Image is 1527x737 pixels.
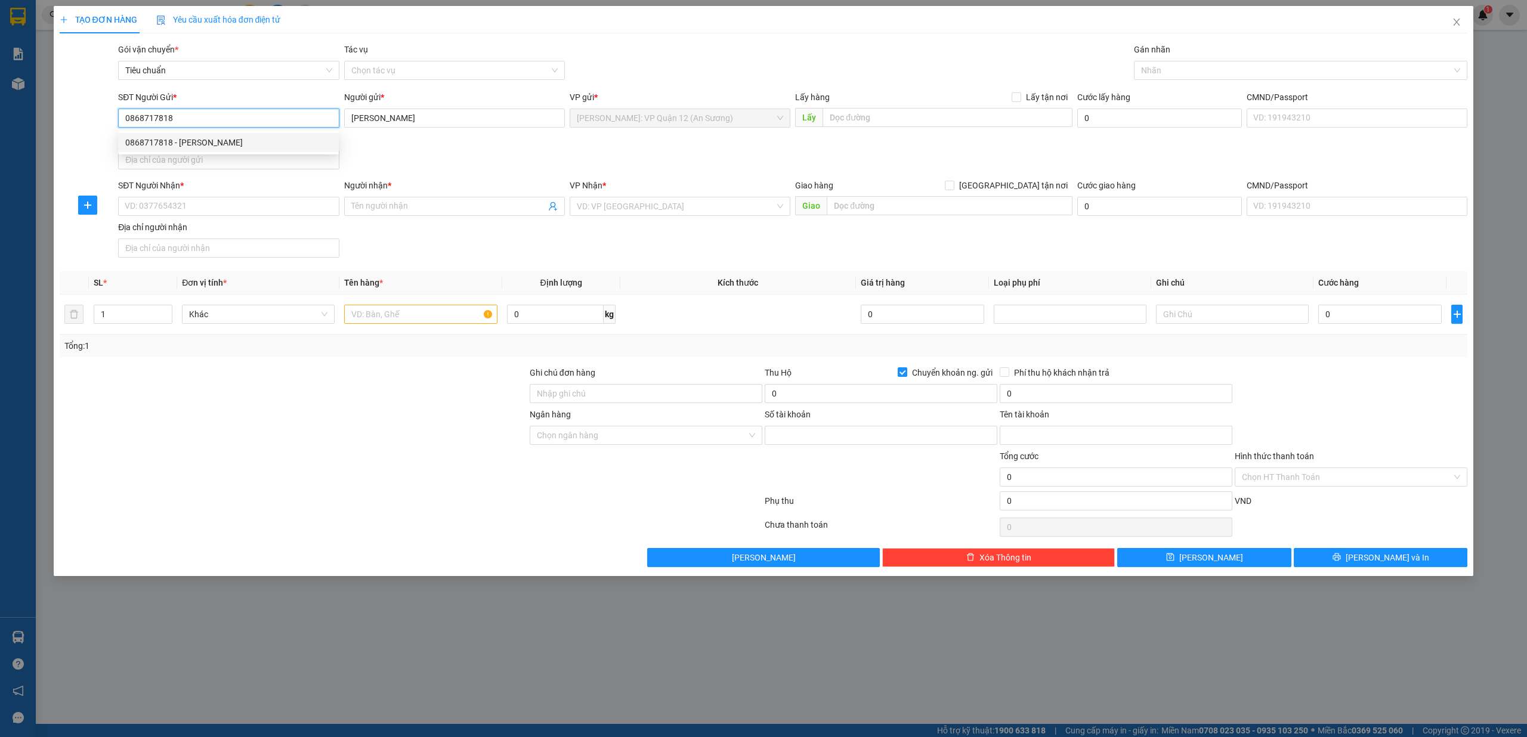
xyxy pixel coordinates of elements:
span: plus [60,16,68,24]
button: printer[PERSON_NAME] và In [1294,548,1468,567]
button: plus [78,196,97,215]
div: Người gửi [344,91,565,104]
button: Close [1440,6,1473,39]
span: Lấy [795,108,823,127]
button: deleteXóa Thông tin [882,548,1115,567]
button: save[PERSON_NAME] [1117,548,1291,567]
span: Phí thu hộ khách nhận trả [1009,366,1114,379]
span: Xóa Thông tin [979,551,1031,564]
span: Đơn vị tính [182,278,227,287]
strong: CSKH: [33,41,63,51]
label: Ngân hàng [530,410,571,419]
span: Gói vận chuyển [118,45,178,54]
span: Hồ Chí Minh: VP Quận 12 (An Sương) [577,109,783,127]
div: Chưa thanh toán [763,518,999,539]
span: Thu Hộ [765,368,792,377]
div: Người nhận [344,179,565,192]
span: Tên hàng [344,278,383,287]
input: 0 [861,305,984,324]
div: CMND/Passport [1247,91,1467,104]
span: Chuyển khoản ng. gửi [907,366,997,379]
input: Ghi chú đơn hàng [530,384,762,403]
input: Ghi Chú [1156,305,1309,324]
span: [PHONE_NUMBER] [5,41,91,61]
span: [PERSON_NAME] [1179,551,1243,564]
span: Ngày in phiếu: 15:00 ngày [80,24,245,36]
button: [PERSON_NAME] [647,548,880,567]
span: save [1166,553,1174,562]
label: Gán nhãn [1134,45,1170,54]
th: Ghi chú [1151,271,1313,295]
span: Giá trị hàng [861,278,905,287]
span: Tiêu chuẩn [125,61,332,79]
span: printer [1333,553,1341,562]
input: Dọc đường [827,196,1072,215]
span: Giao hàng [795,181,833,190]
input: Tên tài khoản [1000,426,1232,445]
span: Kích thước [718,278,758,287]
span: plus [1452,309,1462,319]
th: Loại phụ phí [989,271,1151,295]
button: plus [1451,305,1463,324]
span: Lấy tận nơi [1021,91,1072,104]
div: 0868717818 - đào văn lạc [118,133,339,152]
input: Địa chỉ của người gửi [118,150,339,169]
input: Số tài khoản [765,426,997,445]
label: Tác vụ [344,45,368,54]
button: delete [64,305,84,324]
div: 0868717818 - [PERSON_NAME] [125,136,332,149]
label: Hình thức thanh toán [1235,451,1314,461]
label: Số tài khoản [765,410,811,419]
div: Tổng: 1 [64,339,589,352]
span: CÔNG TY TNHH CHUYỂN PHÁT NHANH BẢO AN [94,41,238,62]
span: Giao [795,196,827,215]
span: close [1452,17,1461,27]
span: delete [966,553,975,562]
span: Tổng cước [1000,451,1038,461]
div: SĐT Người Nhận [118,179,339,192]
span: user-add [548,202,558,211]
div: SĐT Người Gửi [118,91,339,104]
span: VP Nhận [570,181,602,190]
input: Cước giao hàng [1077,197,1242,216]
span: Cước hàng [1318,278,1359,287]
strong: PHIẾU DÁN LÊN HÀNG [84,5,241,21]
span: TẠO ĐƠN HÀNG [60,15,137,24]
div: Phụ thu [763,494,999,515]
input: Địa chỉ của người nhận [118,239,339,258]
label: Tên tài khoản [1000,410,1049,419]
input: Ngân hàng [537,426,747,444]
label: Cước lấy hàng [1077,92,1130,102]
span: [PERSON_NAME] và In [1346,551,1429,564]
input: Dọc đường [823,108,1072,127]
span: Yêu cầu xuất hóa đơn điện tử [156,15,281,24]
span: kg [604,305,616,324]
img: icon [156,16,166,25]
span: [GEOGRAPHIC_DATA] tận nơi [954,179,1072,192]
div: Địa chỉ người nhận [118,221,339,234]
input: VD: Bàn, Ghế [344,305,497,324]
input: Cước lấy hàng [1077,109,1242,128]
span: Khác [189,305,327,323]
span: plus [79,200,97,210]
span: VND [1235,496,1251,506]
label: Cước giao hàng [1077,181,1136,190]
span: Mã đơn: QU121310250012 [5,72,181,88]
span: Lấy hàng [795,92,830,102]
span: Định lượng [540,278,582,287]
label: Ghi chú đơn hàng [530,368,595,377]
span: [PERSON_NAME] [732,551,796,564]
div: VP gửi [570,91,790,104]
div: CMND/Passport [1247,179,1467,192]
span: SL [94,278,103,287]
